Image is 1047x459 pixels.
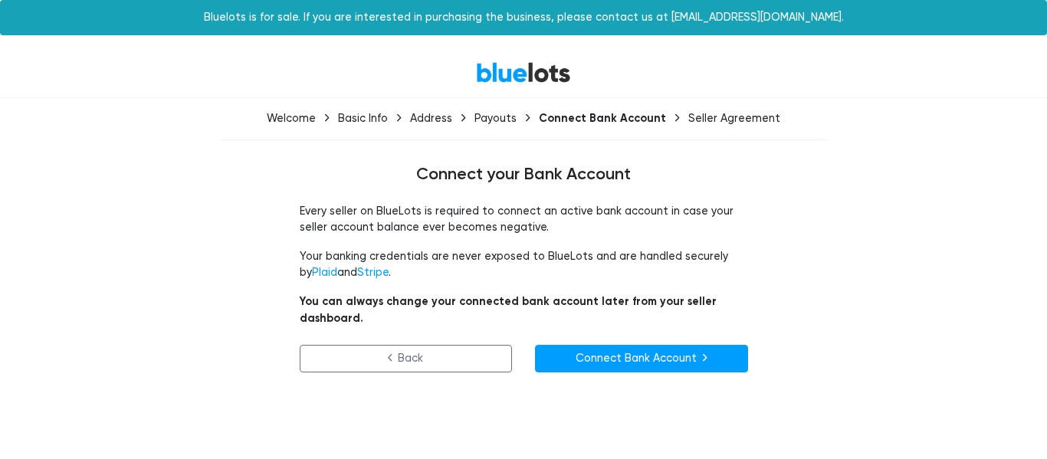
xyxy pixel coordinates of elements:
[300,293,748,326] p: You can always change your connected bank account later from your seller dashboard.
[410,112,452,125] div: Address
[535,345,748,372] a: Connect Bank Account
[476,61,571,84] a: BlueLots
[338,112,388,125] div: Basic Info
[312,266,337,279] a: Plaid
[474,112,517,125] div: Payouts
[300,203,748,236] p: Every seller on BlueLots is required to connect an active bank account in case your seller accoun...
[357,266,389,279] a: Stripe
[300,345,513,372] a: Back
[267,112,316,125] div: Welcome
[300,248,748,281] p: Your banking credentials are never exposed to BlueLots and are handled securely by and .
[688,112,780,125] div: Seller Agreement
[539,111,666,125] div: Connect Bank Account
[64,165,983,185] h4: Connect your Bank Account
